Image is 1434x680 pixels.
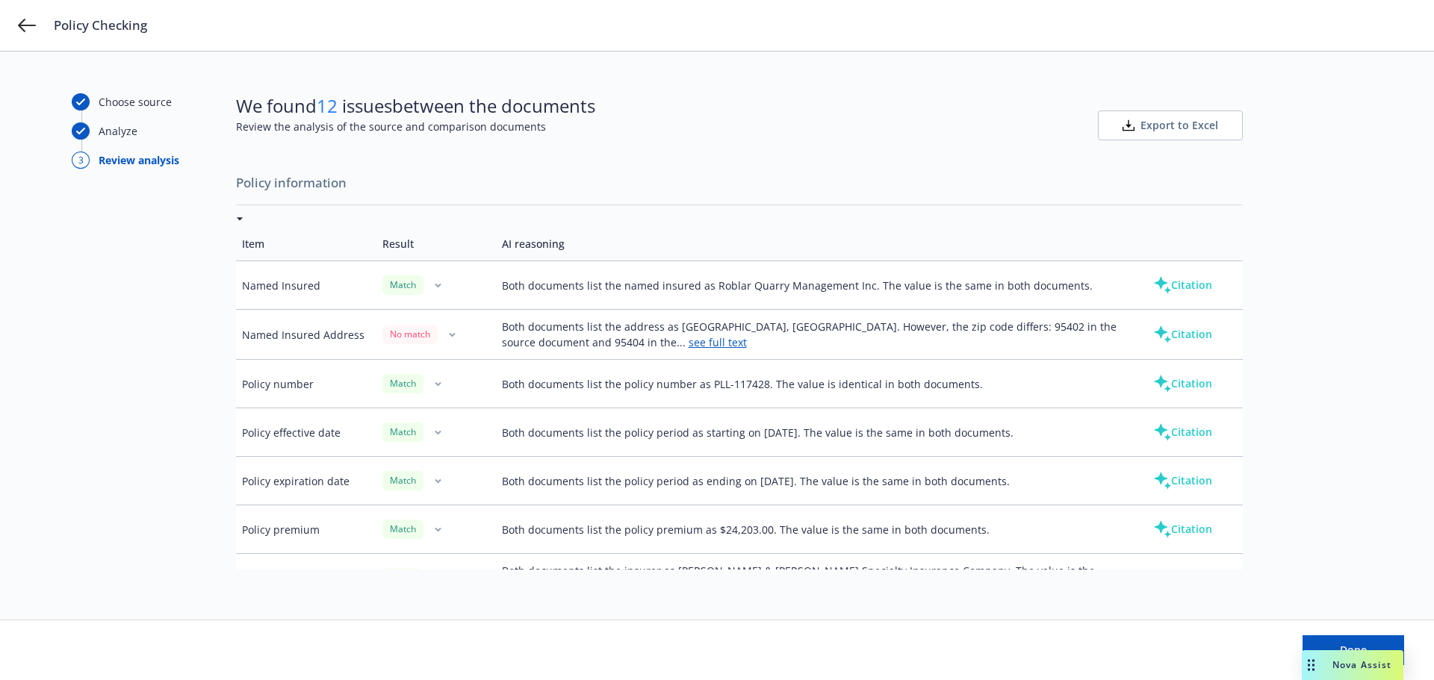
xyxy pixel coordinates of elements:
[1129,564,1236,593] button: Citation
[1129,270,1236,300] button: Citation
[376,227,496,261] td: Result
[236,261,376,310] td: Named Insured
[236,505,376,554] td: Policy premium
[1302,650,1320,680] div: Drag to move
[689,335,747,349] a: see full text
[99,94,172,110] div: Choose source
[54,16,147,34] span: Policy Checking
[496,554,1123,604] td: Both documents list the insurer as [PERSON_NAME] & [PERSON_NAME] Specialty Insurance Company. The...
[1129,514,1236,544] button: Citation
[1340,643,1367,657] span: Done
[496,457,1123,505] td: Both documents list the policy period as ending on [DATE]. The value is the same in both documents.
[236,554,376,604] td: Insurer
[1302,650,1403,680] button: Nova Assist
[236,227,376,261] td: Item
[99,123,137,139] div: Analyze
[1129,466,1236,496] button: Citation
[382,374,423,393] div: Match
[236,167,1243,199] span: Policy information
[382,275,423,294] div: Match
[317,93,338,118] span: 12
[382,471,423,490] div: Match
[99,152,179,168] div: Review analysis
[236,360,376,408] td: Policy number
[236,408,376,457] td: Policy effective date
[1098,110,1243,140] button: Export to Excel
[496,227,1123,261] td: AI reasoning
[1303,635,1404,665] button: Done
[382,520,423,538] div: Match
[236,457,376,505] td: Policy expiration date
[1140,118,1218,133] span: Export to Excel
[496,261,1123,310] td: Both documents list the named insured as Roblar Quarry Management Inc. The value is the same in b...
[496,408,1123,457] td: Both documents list the policy period as starting on [DATE]. The value is the same in both docume...
[496,360,1123,408] td: Both documents list the policy number as PLL-117428. The value is identical in both documents.
[1129,417,1236,447] button: Citation
[496,310,1123,360] td: Both documents list the address as [GEOGRAPHIC_DATA], [GEOGRAPHIC_DATA]. However, the zip code di...
[236,93,595,119] span: We found issues between the documents
[1129,319,1236,349] button: Citation
[236,119,595,134] span: Review the analysis of the source and comparison documents
[382,325,438,343] div: No match
[1332,658,1391,671] span: Nova Assist
[382,569,423,587] div: Match
[236,310,376,360] td: Named Insured Address
[1129,369,1236,399] button: Citation
[72,152,90,169] div: 3
[382,422,423,441] div: Match
[496,505,1123,554] td: Both documents list the policy premium as $24,203.00. The value is the same in both documents.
